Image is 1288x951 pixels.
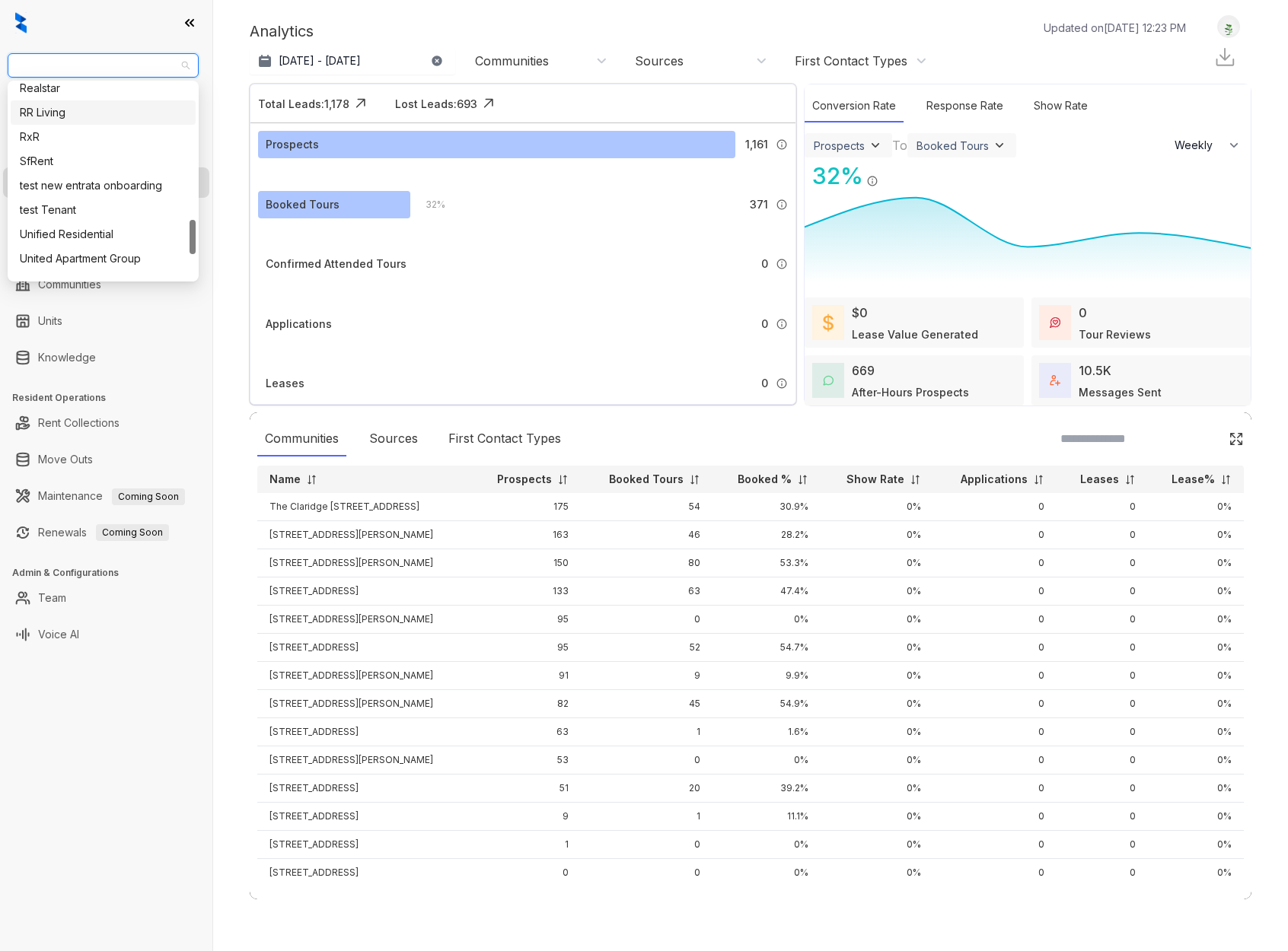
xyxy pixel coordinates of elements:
[1148,774,1244,803] td: 0%
[1220,474,1232,485] img: sorting
[471,690,580,718] td: 82
[3,342,209,373] li: Knowledge
[581,831,713,859] td: 0
[38,517,169,548] a: RenewalsComing Soon
[471,774,580,803] td: 51
[257,831,471,859] td: [STREET_ADDRESS]
[477,92,500,115] img: Click Icon
[20,177,187,194] div: test new entrata onboarding
[933,521,1057,549] td: 0
[581,690,713,718] td: 45
[933,859,1057,887] td: 0
[776,138,788,151] img: Info
[750,196,768,213] span: 371
[821,662,933,690] td: 0%
[821,803,933,831] td: 0%
[713,577,821,606] td: 47.4%
[713,774,821,803] td: 39.2%
[713,606,821,634] td: 0%
[1079,326,1151,342] div: Tour Reviews
[1197,432,1210,445] img: SearchIcon
[823,313,834,332] img: LeaseValue
[910,474,921,485] img: sorting
[821,831,933,859] td: 0%
[713,634,821,662] td: 54.7%
[581,746,713,774] td: 0
[362,421,426,456] div: Sources
[11,222,196,246] div: Unified Residential
[11,125,196,149] div: RxR
[821,774,933,803] td: 0%
[475,52,549,69] div: Communities
[257,774,471,803] td: [STREET_ADDRESS]
[1148,521,1244,549] td: 0%
[795,52,907,69] div: First Contact Types
[581,803,713,831] td: 1
[96,524,169,541] span: Coming Soon
[1148,718,1244,746] td: 0%
[471,831,580,859] td: 1
[933,634,1057,662] td: 0
[713,521,821,549] td: 28.2%
[1057,774,1148,803] td: 0
[1148,831,1244,859] td: 0%
[471,662,580,690] td: 91
[20,104,187,121] div: RR Living
[745,136,768,153] span: 1,161
[20,275,187,291] div: Westcorp
[257,493,471,521] td: The Claridge [STREET_ADDRESS]
[821,493,933,521] td: 0%
[20,80,187,97] div: Realstar
[20,153,187,170] div: SfRent
[557,474,569,485] img: sorting
[933,718,1057,746] td: 0
[713,718,821,746] td: 1.6%
[471,493,580,521] td: 175
[471,718,580,746] td: 63
[1057,746,1148,774] td: 0
[38,306,62,336] a: Units
[917,139,989,152] div: Booked Tours
[279,53,361,68] p: [DATE] - [DATE]
[349,92,372,115] img: Click Icon
[1148,803,1244,831] td: 0%
[471,549,580,577] td: 150
[3,306,209,336] li: Units
[1057,577,1148,606] td: 0
[868,138,883,153] img: ViewFilterArrow
[713,549,821,577] td: 53.3%
[1229,431,1244,447] img: Click Icon
[933,577,1057,606] td: 0
[713,859,821,887] td: 0%
[1079,304,1087,322] div: 0
[713,662,821,690] td: 9.9%
[1124,474,1136,485] img: sorting
[11,149,196,173] div: SfRent
[1057,606,1148,634] td: 0
[11,100,196,125] div: RR Living
[441,421,569,456] div: First Contact Types
[471,859,580,887] td: 0
[471,606,580,634] td: 95
[933,803,1057,831] td: 0
[11,271,196,295] div: Westcorp
[3,481,209,511] li: Maintenance
[3,517,209,548] li: Renewals
[1050,375,1060,386] img: TotalFum
[581,493,713,521] td: 54
[581,606,713,634] td: 0
[1026,90,1095,122] div: Show Rate
[11,246,196,271] div: United Apartment Group
[581,718,713,746] td: 1
[257,421,346,456] div: Communities
[866,175,878,187] img: Info
[821,549,933,577] td: 0%
[933,831,1057,859] td: 0
[3,444,209,475] li: Move Outs
[38,342,96,373] a: Knowledge
[257,690,471,718] td: [STREET_ADDRESS][PERSON_NAME]
[3,619,209,650] li: Voice AI
[581,662,713,690] td: 9
[852,384,969,400] div: After-Hours Prospects
[38,444,93,475] a: Move Outs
